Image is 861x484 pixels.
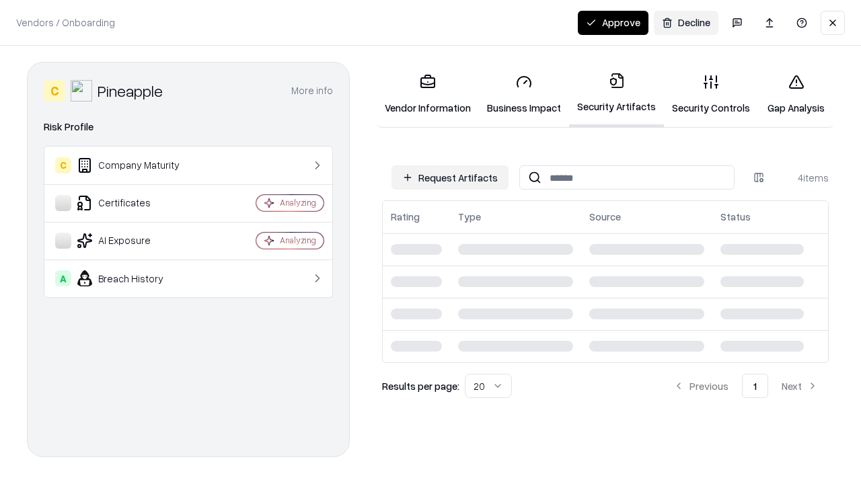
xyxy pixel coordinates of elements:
[55,270,71,286] div: A
[664,63,758,126] a: Security Controls
[55,157,216,173] div: Company Maturity
[578,11,648,35] button: Approve
[98,80,163,102] div: Pineapple
[71,80,92,102] img: Pineapple
[479,63,569,126] a: Business Impact
[458,210,481,224] div: Type
[44,80,65,102] div: C
[55,157,71,173] div: C
[55,233,216,249] div: AI Exposure
[391,210,420,224] div: Rating
[382,379,459,393] p: Results per page:
[654,11,718,35] button: Decline
[55,270,216,286] div: Breach History
[742,374,768,398] button: 1
[377,63,479,126] a: Vendor Information
[55,195,216,211] div: Certificates
[291,79,333,103] button: More info
[280,235,316,246] div: Analyzing
[758,63,834,126] a: Gap Analysis
[663,374,829,398] nav: pagination
[775,171,829,185] div: 4 items
[391,165,509,190] button: Request Artifacts
[16,15,115,30] p: Vendors / Onboarding
[280,197,316,208] div: Analyzing
[720,210,751,224] div: Status
[589,210,621,224] div: Source
[44,119,333,135] div: Risk Profile
[569,62,664,127] a: Security Artifacts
